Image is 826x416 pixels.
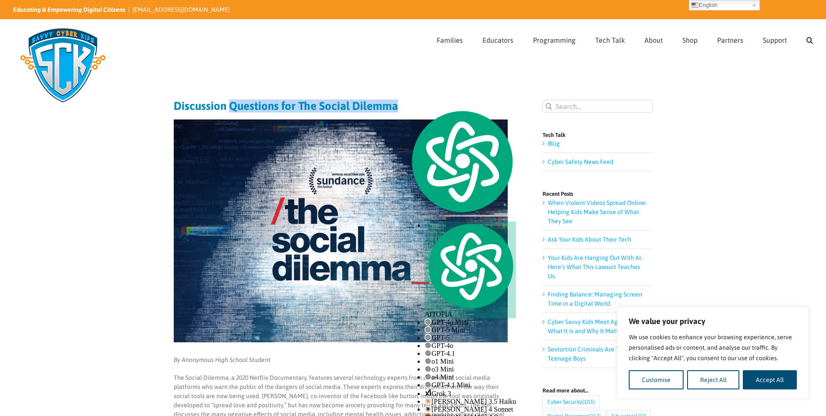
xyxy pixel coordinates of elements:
[425,381,516,389] div: GPT-4.1 Mini
[425,406,432,413] img: claude-35-sonnet.svg
[743,370,797,389] button: Accept All
[717,20,743,58] a: Partners
[548,291,642,307] a: Finding Balance: Managing Screen Time in a Digital World
[425,350,432,357] img: gpt-black.svg
[437,20,463,58] a: Families
[425,358,432,365] img: gpt-black.svg
[717,37,743,44] span: Partners
[548,140,560,147] a: Blog
[132,6,230,13] a: [EMAIL_ADDRESS][DOMAIN_NAME]
[548,254,642,280] a: Your Kids Are Hanging Out With AI. Here’s What This Lawsuit Teaches Us.
[425,342,432,349] img: gpt-black.svg
[425,318,516,326] div: GPT-4o Mini
[543,191,653,197] h4: Recent Posts
[548,318,640,334] a: Cyber Savvy Kids Meet Agentic AI: What It Is and Why It Matters
[543,396,600,408] a: Cyber Security (103 items)
[425,398,432,405] img: claude-35-haiku.svg
[437,20,813,58] nav: Main Menu
[763,20,787,58] a: Support
[629,316,797,327] p: We value your privacy
[425,334,432,341] img: gpt-black.svg
[425,358,516,365] div: o1 Mini
[548,158,614,165] a: Cyber Safety News Feed
[533,20,576,58] a: Programming
[582,396,595,408] span: (103)
[425,381,432,388] img: gpt-black.svg
[425,365,516,373] div: o3 Mini
[174,100,508,112] h1: Discussion Questions for The Social Dilemma
[425,326,432,333] img: gpt-black.svg
[425,334,516,342] div: GPT-5
[425,222,516,311] img: logo.svg
[763,37,787,44] span: Support
[174,356,270,363] em: By Anonymous High School Student
[425,350,516,358] div: GPT-4.1
[691,2,698,9] img: en
[595,20,625,58] a: Tech Talk
[548,346,642,362] a: Sextortion Criminals Are Targeting Teenage Boys
[425,398,516,406] div: [PERSON_NAME] 3.5 Haiku
[425,406,516,413] div: [PERSON_NAME] 4 Sonnet
[407,108,516,215] img: logo.svg
[425,365,432,372] img: gpt-black.svg
[543,100,555,113] input: Search
[682,37,698,44] span: Shop
[425,318,432,325] img: gpt-black.svg
[13,6,125,13] i: Educating & Empowering Digital Citizens
[425,326,516,334] div: GPT-5 Mini
[533,37,576,44] span: Programming
[595,37,625,44] span: Tech Talk
[644,37,663,44] span: About
[548,236,631,243] a: Ask Your Kids About Their Tech
[13,22,113,109] img: Savvy Cyber Kids Logo
[548,199,647,225] a: When Violent Videos Spread Online: Helping Kids Make Sense of What They See
[629,370,684,389] button: Customise
[425,389,516,398] div: Grok 3
[425,373,516,381] div: o4 Mini
[437,37,463,44] span: Families
[482,20,513,58] a: Educators
[682,20,698,58] a: Shop
[482,37,513,44] span: Educators
[425,222,516,319] div: AITOPIA
[806,20,813,58] a: Search
[425,342,516,350] div: GPT-4o
[644,20,663,58] a: About
[543,388,653,393] h4: Read more about…
[629,332,797,363] p: We use cookies to enhance your browsing experience, serve personalised ads or content, and analys...
[543,100,653,113] input: Search...
[425,373,432,380] img: gpt-black.svg
[687,370,740,389] button: Reject All
[543,132,653,138] h4: Tech Talk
